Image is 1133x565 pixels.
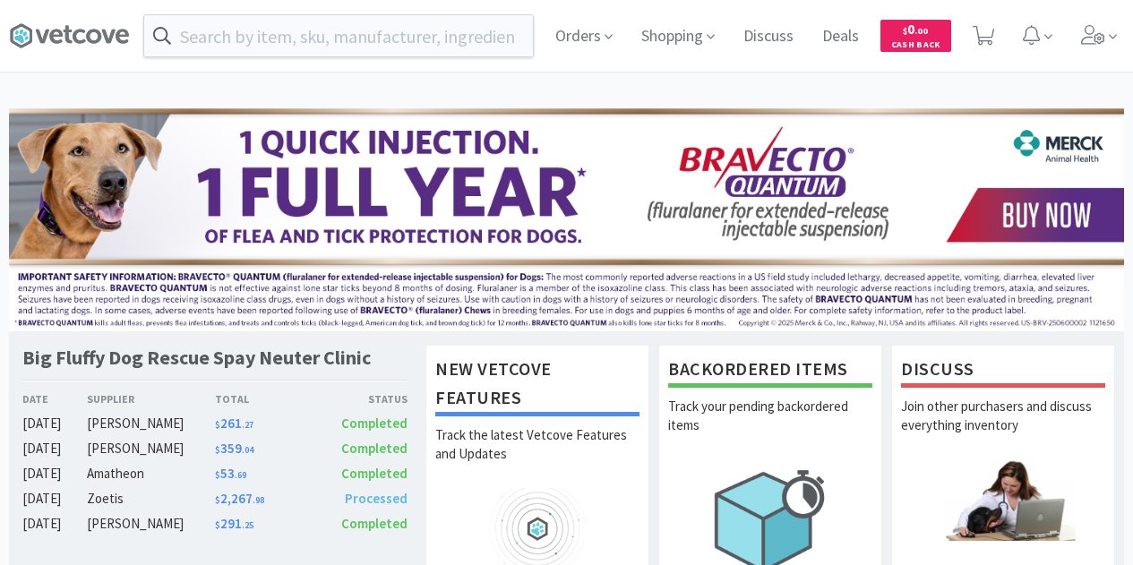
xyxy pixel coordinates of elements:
[22,513,87,535] div: [DATE]
[215,415,253,432] span: 261
[9,108,1124,331] img: 3ffb5edee65b4d9ab6d7b0afa510b01f.jpg
[22,413,87,434] div: [DATE]
[242,519,253,531] span: . 25
[901,397,1105,459] p: Join other purchasers and discuss everything inventory
[87,463,215,484] div: Amatheon
[87,413,215,434] div: [PERSON_NAME]
[311,390,408,407] div: Status
[435,425,639,488] p: Track the latest Vetcove Features and Updates
[341,465,408,482] span: Completed
[341,440,408,457] span: Completed
[87,390,215,407] div: Supplier
[22,345,371,371] h1: Big Fluffy Dog Rescue Spay Neuter Clinic
[903,25,907,37] span: $
[22,513,408,535] a: [DATE][PERSON_NAME]$291.25Completed
[914,25,928,37] span: . 00
[215,494,220,506] span: $
[815,29,866,45] a: Deals
[87,513,215,535] div: [PERSON_NAME]
[736,29,801,45] a: Discuss
[242,419,253,431] span: . 27
[22,438,87,459] div: [DATE]
[235,469,246,481] span: . 69
[215,519,220,531] span: $
[215,465,246,482] span: 53
[87,438,215,459] div: [PERSON_NAME]
[22,463,87,484] div: [DATE]
[435,355,639,416] h1: New Vetcove Features
[891,40,940,52] span: Cash Back
[215,440,253,457] span: 359
[215,419,220,431] span: $
[22,488,87,509] div: [DATE]
[215,469,220,481] span: $
[341,415,408,432] span: Completed
[22,463,408,484] a: [DATE]Amatheon$53.69Completed
[668,355,872,388] h1: Backordered Items
[668,397,872,459] p: Track your pending backordered items
[215,490,264,507] span: 2,267
[341,515,408,532] span: Completed
[901,355,1105,388] h1: Discuss
[253,494,264,506] span: . 98
[242,444,253,456] span: . 04
[880,12,951,60] a: $0.00Cash Back
[22,413,408,434] a: [DATE][PERSON_NAME]$261.27Completed
[87,488,215,509] div: Zoetis
[144,15,533,56] input: Search by item, sku, manufacturer, ingredient, size...
[215,390,312,407] div: Total
[22,488,408,509] a: [DATE]Zoetis$2,267.98Processed
[215,444,220,456] span: $
[345,490,408,507] span: Processed
[22,438,408,459] a: [DATE][PERSON_NAME]$359.04Completed
[903,21,928,38] span: 0
[22,390,87,407] div: Date
[901,459,1105,541] img: hero_discuss.png
[215,515,253,532] span: 291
